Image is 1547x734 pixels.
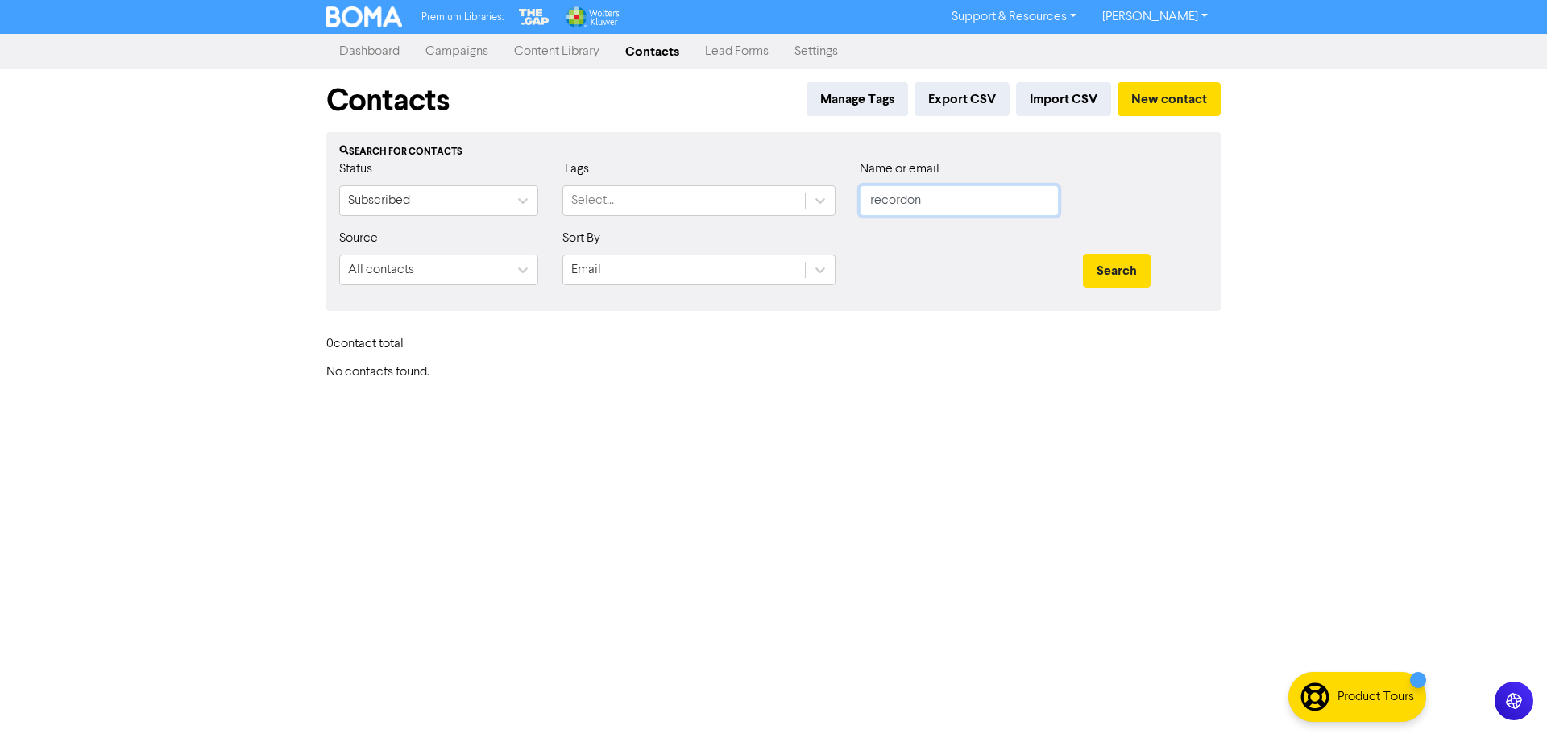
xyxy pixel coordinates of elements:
[421,12,504,23] span: Premium Libraries:
[339,145,1208,160] div: Search for contacts
[860,160,939,179] label: Name or email
[339,229,378,248] label: Source
[348,260,414,280] div: All contacts
[571,260,601,280] div: Email
[326,337,455,352] h6: 0 contact total
[339,160,372,179] label: Status
[1118,82,1221,116] button: New contact
[915,82,1010,116] button: Export CSV
[807,82,908,116] button: Manage Tags
[1466,657,1547,734] iframe: Chat Widget
[501,35,612,68] a: Content Library
[612,35,692,68] a: Contacts
[939,4,1089,30] a: Support & Resources
[1016,82,1111,116] button: Import CSV
[326,35,413,68] a: Dashboard
[571,191,614,210] div: Select...
[326,82,450,119] h1: Contacts
[326,6,402,27] img: BOMA Logo
[326,365,1221,380] h6: No contacts found.
[782,35,851,68] a: Settings
[562,160,589,179] label: Tags
[413,35,501,68] a: Campaigns
[564,6,619,27] img: Wolters Kluwer
[348,191,410,210] div: Subscribed
[1083,254,1151,288] button: Search
[1089,4,1221,30] a: [PERSON_NAME]
[692,35,782,68] a: Lead Forms
[516,6,552,27] img: The Gap
[562,229,600,248] label: Sort By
